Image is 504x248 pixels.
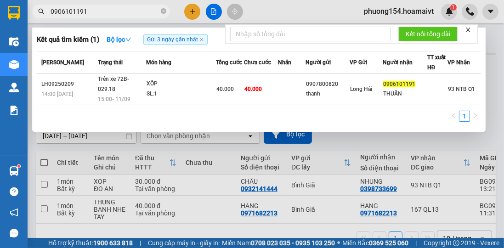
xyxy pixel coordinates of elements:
[147,79,215,89] div: XỐP
[230,27,391,41] input: Nhập số tổng đài
[244,59,271,66] span: Chưa cước
[161,7,166,16] span: close-circle
[99,32,139,47] button: Bộ lọcdown
[350,86,372,92] span: Long Hải
[17,165,20,168] sup: 1
[10,187,18,196] span: question-circle
[41,79,95,89] div: LH09250209
[383,81,415,87] span: 0906101191
[98,96,130,102] span: 15:00 - 11/09
[143,34,208,45] span: Gửi 3 ngày gần nhất
[199,37,204,42] span: close
[38,8,45,15] span: search
[383,89,427,99] div: THUẤN
[350,59,367,66] span: VP Gửi
[98,59,123,66] span: Trạng thái
[51,6,159,17] input: Tìm tên, số ĐT hoặc mã đơn
[8,6,20,20] img: logo-vxr
[98,76,129,92] span: Trên xe 72B-029.18
[216,86,234,92] span: 40.000
[448,111,459,122] li: Previous Page
[306,59,331,66] span: Người gửi
[125,36,131,43] span: down
[427,54,446,71] span: TT xuất HĐ
[448,86,475,92] span: 93 NTB Q1
[451,113,456,118] span: left
[470,111,481,122] button: right
[278,59,291,66] span: Nhãn
[9,106,19,115] img: solution-icon
[146,59,171,66] span: Món hàng
[9,166,19,176] img: warehouse-icon
[10,229,18,237] span: message
[9,83,19,92] img: warehouse-icon
[459,111,470,122] li: 1
[470,111,481,122] li: Next Page
[41,91,73,97] span: 14:00 [DATE]
[37,35,99,45] h3: Kết quả tìm kiếm ( 1 )
[41,59,84,66] span: [PERSON_NAME]
[383,59,413,66] span: Người nhận
[306,89,350,99] div: thanh
[147,89,215,99] div: SL: 1
[306,79,350,89] div: 0907800820
[216,59,242,66] span: Tổng cước
[448,111,459,122] button: left
[107,36,131,43] strong: Bộ lọc
[398,27,458,41] button: Kết nối tổng đài
[161,8,166,14] span: close-circle
[459,111,470,121] a: 1
[9,37,19,46] img: warehouse-icon
[244,86,262,92] span: 40.000
[447,59,470,66] span: VP Nhận
[10,208,18,217] span: notification
[9,60,19,69] img: warehouse-icon
[465,27,471,33] span: close
[406,29,450,39] span: Kết nối tổng đài
[473,113,478,118] span: right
